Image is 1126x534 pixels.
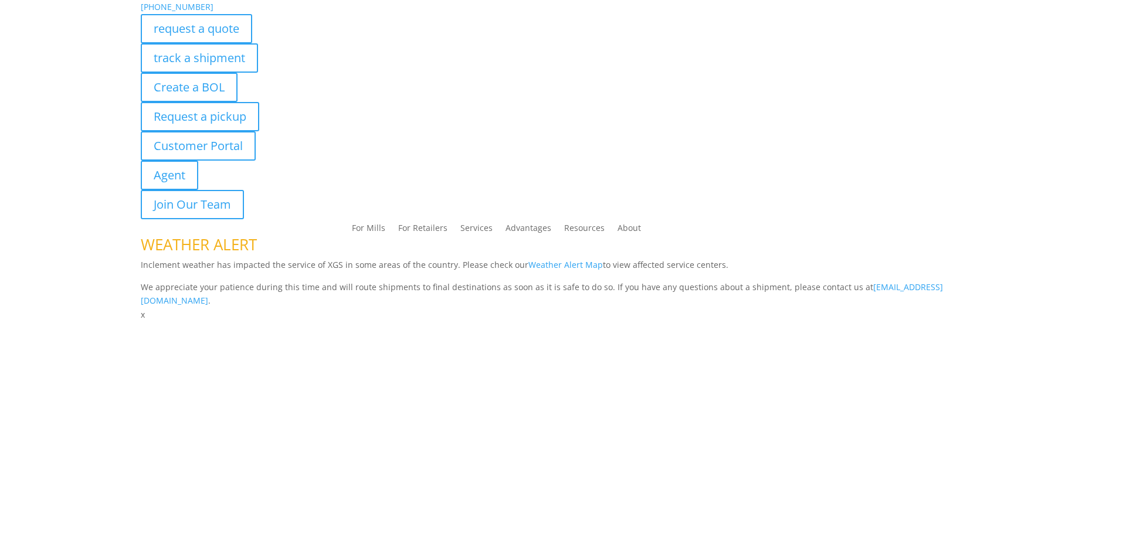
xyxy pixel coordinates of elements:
[141,14,252,43] a: request a quote
[141,161,198,190] a: Agent
[141,43,258,73] a: track a shipment
[141,1,213,12] a: [PHONE_NUMBER]
[506,224,551,237] a: Advantages
[141,234,257,255] span: WEATHER ALERT
[398,224,447,237] a: For Retailers
[141,345,985,359] p: Complete the form below and a member of our team will be in touch within 24 hours.
[141,102,259,131] a: Request a pickup
[528,259,603,270] a: Weather Alert Map
[141,131,256,161] a: Customer Portal
[352,224,385,237] a: For Mills
[141,258,985,280] p: Inclement weather has impacted the service of XGS in some areas of the country. Please check our ...
[141,322,985,345] h1: Contact Us
[460,224,493,237] a: Services
[141,73,238,102] a: Create a BOL
[141,308,985,322] p: x
[141,190,244,219] a: Join Our Team
[141,280,985,308] p: We appreciate your patience during this time and will route shipments to final destinations as so...
[618,224,641,237] a: About
[564,224,605,237] a: Resources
